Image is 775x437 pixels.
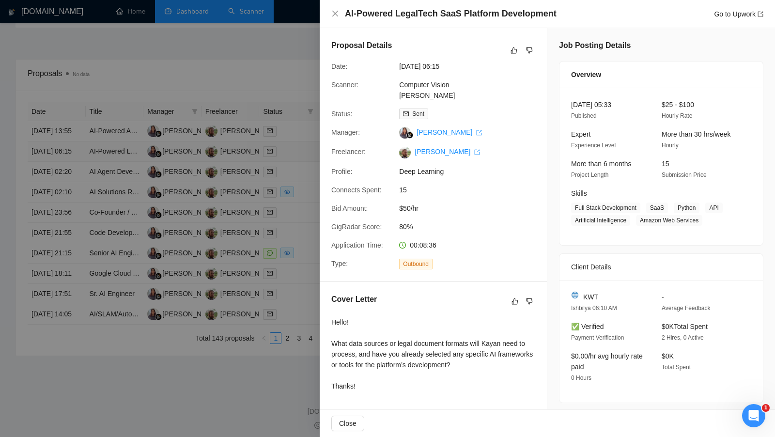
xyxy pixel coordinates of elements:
[410,241,436,249] span: 00:08:36
[331,416,364,431] button: Close
[662,334,704,341] span: 2 Hires, 0 Active
[509,296,521,307] button: like
[417,128,482,136] a: [PERSON_NAME] export
[331,204,368,212] span: Bid Amount:
[662,130,730,138] span: More than 30 hrs/week
[399,61,544,72] span: [DATE] 06:15
[331,128,360,136] span: Manager:
[571,160,632,168] span: More than 6 months
[524,296,535,307] button: dislike
[571,172,608,178] span: Project Length
[331,10,339,17] span: close
[662,112,692,119] span: Hourly Rate
[571,323,604,330] span: ✅ Verified
[762,404,770,412] span: 1
[331,241,383,249] span: Application Time:
[399,185,544,195] span: 15
[331,294,377,305] h5: Cover Letter
[511,47,517,54] span: like
[399,147,411,158] img: c1pvxNPweomVXBtwPf20wjLIb2SDmexJBXdGXyeQyclezq57NcdTj9UaDe65PAmlZx
[571,334,624,341] span: Payment Verification
[571,130,590,138] span: Expert
[474,149,480,155] span: export
[415,148,480,156] a: [PERSON_NAME] export
[331,186,382,194] span: Connects Spent:
[526,47,533,54] span: dislike
[331,317,535,391] div: Hello! What data sources or legal document formats will Kayan need to process, and have you alrea...
[571,305,617,312] span: Ishbilya 06:10 AM
[662,352,674,360] span: $0K
[399,221,544,232] span: 80%
[636,215,702,226] span: Amazon Web Services
[331,40,392,51] h5: Proposal Details
[331,168,353,175] span: Profile:
[571,112,597,119] span: Published
[331,110,353,118] span: Status:
[571,142,616,149] span: Experience Level
[674,203,699,213] span: Python
[662,101,694,109] span: $25 - $100
[399,166,544,177] span: Deep Learning
[662,305,711,312] span: Average Feedback
[714,10,763,18] a: Go to Upworkexport
[412,110,424,117] span: Sent
[331,223,382,231] span: GigRadar Score:
[571,101,611,109] span: [DATE] 05:33
[339,418,356,429] span: Close
[572,292,578,298] img: 🌐
[571,69,601,80] span: Overview
[662,293,664,301] span: -
[571,375,591,381] span: 0 Hours
[403,111,409,117] span: mail
[331,260,348,267] span: Type:
[524,45,535,56] button: dislike
[758,11,763,17] span: export
[345,8,557,20] h4: AI-Powered LegalTech SaaS Platform Development
[511,297,518,305] span: like
[571,254,751,280] div: Client Details
[742,404,765,427] iframe: Intercom live chat
[571,352,643,371] span: $0.00/hr avg hourly rate paid
[559,40,631,51] h5: Job Posting Details
[508,45,520,56] button: like
[646,203,668,213] span: SaaS
[331,10,339,18] button: Close
[662,364,691,371] span: Total Spent
[476,130,482,136] span: export
[662,172,707,178] span: Submission Price
[399,81,455,99] a: Computer Vision [PERSON_NAME]
[331,81,358,89] span: Scanner:
[662,323,708,330] span: $0K Total Spent
[571,215,630,226] span: Artificial Intelligence
[399,242,406,249] span: clock-circle
[583,292,598,302] span: KWT
[406,132,413,139] img: gigradar-bm.png
[571,203,640,213] span: Full Stack Development
[331,62,347,70] span: Date:
[662,160,669,168] span: 15
[399,203,544,214] span: $50/hr
[705,203,722,213] span: API
[662,142,679,149] span: Hourly
[331,148,366,156] span: Freelancer:
[571,189,587,197] span: Skills
[526,297,533,305] span: dislike
[399,259,433,269] span: Outbound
